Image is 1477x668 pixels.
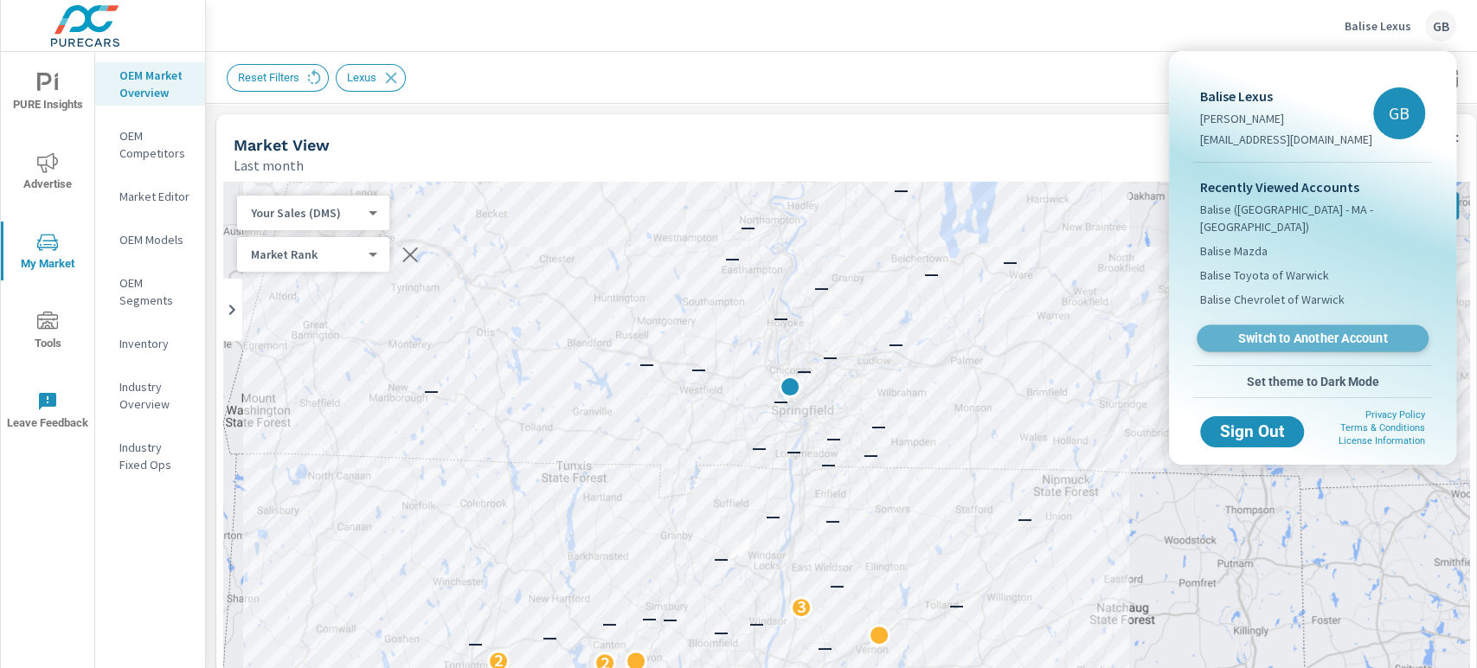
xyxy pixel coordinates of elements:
[1200,291,1345,308] span: Balise Chevrolet of Warwick
[1340,422,1425,434] a: Terms & Conditions
[1200,416,1304,447] button: Sign Out
[1339,435,1425,446] a: License Information
[1200,267,1329,284] span: Balise Toyota of Warwick
[1373,87,1425,139] div: GB
[1200,374,1425,389] span: Set theme to Dark Mode
[1200,242,1268,260] span: Balise Mazda
[1200,86,1372,106] p: Balise Lexus
[1200,201,1425,235] span: Balise ([GEOGRAPHIC_DATA] - MA - [GEOGRAPHIC_DATA])
[1206,331,1418,347] span: Switch to Another Account
[1200,177,1425,197] p: Recently Viewed Accounts
[1200,131,1372,148] p: [EMAIL_ADDRESS][DOMAIN_NAME]
[1214,424,1290,440] span: Sign Out
[1197,325,1429,352] a: Switch to Another Account
[1365,409,1425,421] a: Privacy Policy
[1193,366,1432,397] button: Set theme to Dark Mode
[1200,110,1372,127] p: [PERSON_NAME]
